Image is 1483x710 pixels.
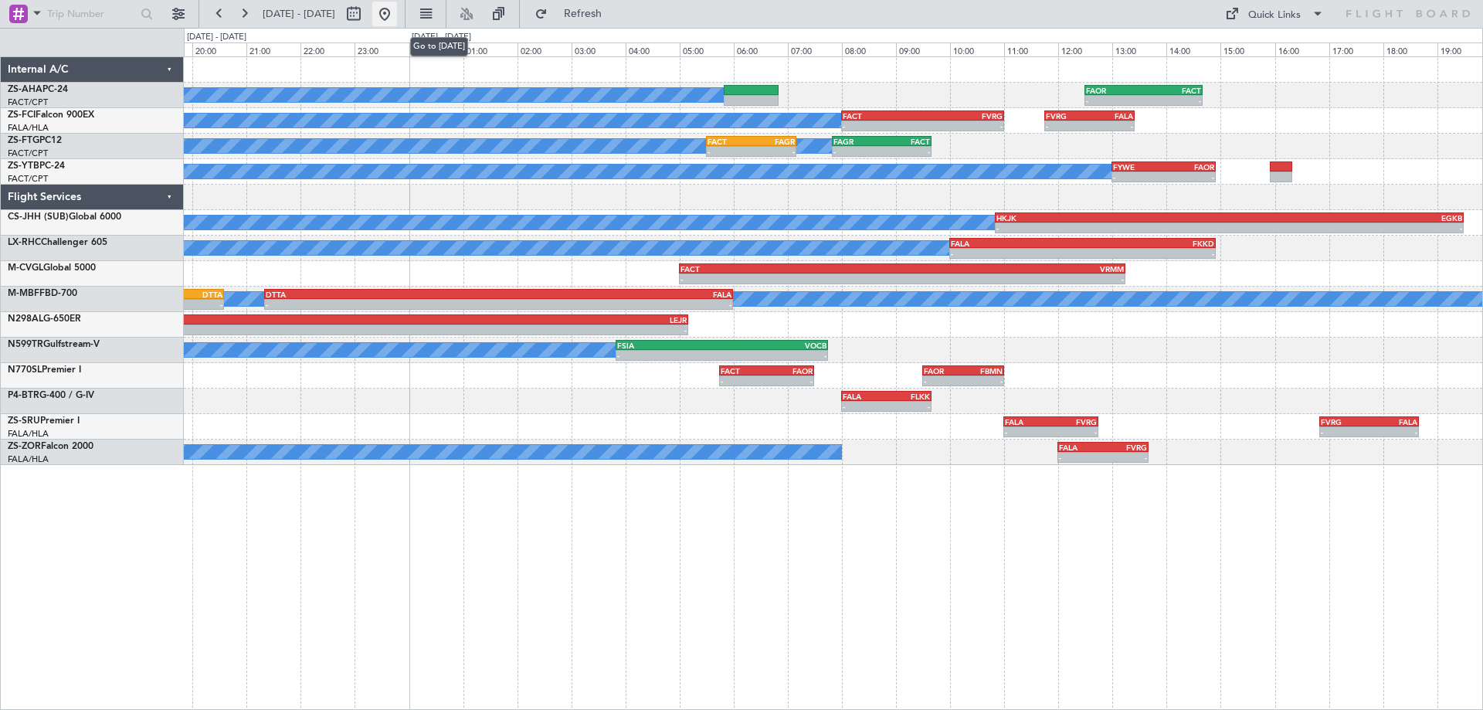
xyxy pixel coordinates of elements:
div: FKKD [1083,239,1214,248]
div: 12:00 [1058,42,1112,56]
div: FACT [882,137,930,146]
div: - [680,274,902,284]
a: ZS-FTGPC12 [8,136,62,145]
div: 18:00 [1383,42,1437,56]
span: [DATE] - [DATE] [263,7,335,21]
div: 03:00 [572,42,626,56]
div: Go to [DATE] [410,37,468,56]
div: 07:00 [788,42,842,56]
div: 17:00 [1329,42,1383,56]
a: N770SLPremier I [8,365,81,375]
a: FALA/HLA [8,454,49,465]
span: Refresh [551,8,616,19]
div: - [1089,121,1133,131]
a: M-MBFFBD-700 [8,289,77,298]
div: - [833,147,881,156]
a: N599TRGulfstream-V [8,340,100,349]
div: - [996,223,1230,233]
span: N298AL [8,314,43,324]
span: LX-RHC [8,238,41,247]
div: FLKK [887,392,931,401]
a: FACT/CPT [8,173,48,185]
div: 09:00 [896,42,950,56]
div: FAOR [924,366,963,375]
div: 22:00 [300,42,355,56]
div: FACT [843,111,922,121]
a: ZS-YTBPC-24 [8,161,65,171]
div: FAOR [767,366,813,375]
div: FAGR [833,137,881,146]
div: FVRG [922,111,1002,121]
span: P4-BTR [8,391,39,400]
a: LX-RHCChallenger 605 [8,238,107,247]
div: FAOR [1164,162,1214,172]
div: - [721,376,767,386]
div: 05:00 [680,42,734,56]
span: N599TR [8,340,43,349]
div: VRMM [902,264,1124,273]
div: - [1321,427,1369,437]
input: Trip Number [47,2,136,25]
div: DTTA [266,290,499,299]
button: Quick Links [1217,2,1332,26]
div: - [158,325,423,335]
div: FACT [721,366,767,375]
a: P4-BTRG-400 / G-IV [8,391,94,400]
div: - [1059,453,1103,462]
div: EGKB [1229,213,1462,223]
div: 15:00 [1220,42,1274,56]
div: 10:00 [950,42,1004,56]
a: FALA/HLA [8,122,49,134]
div: FAKN [158,315,423,324]
a: N298ALG-650ER [8,314,81,324]
div: - [1164,172,1214,182]
div: 01:00 [463,42,518,56]
span: ZS-SRU [8,416,40,426]
div: FBMN [963,366,1003,375]
div: FAOR [1086,86,1143,95]
div: 08:00 [842,42,896,56]
span: ZS-AHA [8,85,42,94]
a: FALA/HLA [8,428,49,440]
div: - [617,351,721,360]
div: FALA [1369,417,1417,426]
div: - [924,376,963,386]
a: CS-JHH (SUB)Global 6000 [8,212,121,222]
a: M-CVGLGlobal 5000 [8,263,96,273]
div: 20:00 [192,42,246,56]
div: FVRG [1321,417,1369,426]
div: - [722,351,826,360]
div: - [843,121,922,131]
div: - [1046,121,1090,131]
div: FSIA [617,341,721,350]
a: ZS-ZORFalcon 2000 [8,442,93,451]
div: FVRG [1103,443,1147,452]
div: - [499,300,732,309]
div: 13:00 [1112,42,1166,56]
div: FALA [1059,443,1103,452]
div: FACT [1143,86,1200,95]
div: - [887,402,931,411]
div: - [963,376,1003,386]
div: - [843,402,887,411]
span: ZS-YTB [8,161,39,171]
div: - [1103,453,1147,462]
span: M-CVGL [8,263,43,273]
div: 04:00 [626,42,680,56]
div: 06:00 [734,42,788,56]
div: - [902,274,1124,284]
div: FALA [499,290,732,299]
div: - [422,325,687,335]
div: - [708,147,752,156]
div: - [1051,427,1098,437]
div: - [266,300,499,309]
div: 23:00 [355,42,409,56]
div: LEJR [422,315,687,324]
div: - [1113,172,1163,182]
div: FYWE [1113,162,1163,172]
div: - [1143,96,1200,105]
span: CS-JHH (SUB) [8,212,69,222]
div: - [1086,96,1143,105]
a: FACT/CPT [8,148,48,159]
div: - [922,121,1002,131]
